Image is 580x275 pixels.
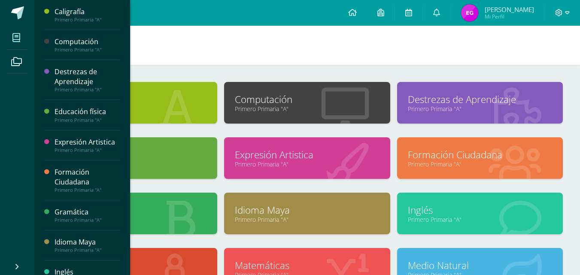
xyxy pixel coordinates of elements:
a: Computación [235,93,379,106]
a: Educación física [62,148,206,161]
a: Formación CiudadanaPrimero Primaria "A" [55,167,120,193]
span: Mi Perfil [485,13,534,20]
div: Formación Ciudadana [55,167,120,187]
a: Primero Primaria "A" [408,215,552,224]
a: Primero Primaria "A" [408,160,552,168]
a: Inglés [408,203,552,217]
a: ComputaciónPrimero Primaria "A" [55,37,120,53]
a: Idioma Maya [235,203,379,217]
div: Primero Primaria "A" [55,217,120,223]
div: Destrezas de Aprendizaje [55,67,120,87]
div: Primero Primaria "A" [55,247,120,253]
a: Lectura [62,259,206,272]
a: Expresión ArtisticaPrimero Primaria "A" [55,137,120,153]
a: Educación físicaPrimero Primaria "A" [55,107,120,123]
a: Expresión Artistica [235,148,379,161]
a: Idioma MayaPrimero Primaria "A" [55,237,120,253]
a: Gramática [62,203,206,217]
div: Gramática [55,207,120,217]
div: Primero Primaria "A" [55,147,120,153]
div: Computación [55,37,120,47]
a: Primero Primaria "A" [62,160,206,168]
div: Primero Primaria "A" [55,187,120,193]
a: GramáticaPrimero Primaria "A" [55,207,120,223]
div: Primero Primaria "A" [55,17,120,23]
a: Primero Primaria "A" [62,215,206,224]
div: Idioma Maya [55,237,120,247]
a: Formación Ciudadana [408,148,552,161]
div: Primero Primaria "A" [55,47,120,53]
a: Primero Primaria "A" [235,160,379,168]
div: Expresión Artistica [55,137,120,147]
img: 01fca5c13df7f8bb63dc44f51507a8d4.png [461,4,478,21]
div: Primero Primaria "A" [55,87,120,93]
a: Medio Natural [408,259,552,272]
div: Educación física [55,107,120,117]
a: Primero Primaria "A" [62,105,206,113]
div: Caligrafía [55,7,120,17]
a: CaligrafíaPrimero Primaria "A" [55,7,120,23]
a: Destrezas de Aprendizaje [408,93,552,106]
span: [PERSON_NAME] [485,5,534,14]
a: Primero Primaria "A" [408,105,552,113]
a: Primero Primaria "A" [235,215,379,224]
a: Caligrafía [62,93,206,106]
a: Matemáticas [235,259,379,272]
a: Destrezas de AprendizajePrimero Primaria "A" [55,67,120,93]
div: Primero Primaria "A" [55,117,120,123]
a: Primero Primaria "A" [235,105,379,113]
